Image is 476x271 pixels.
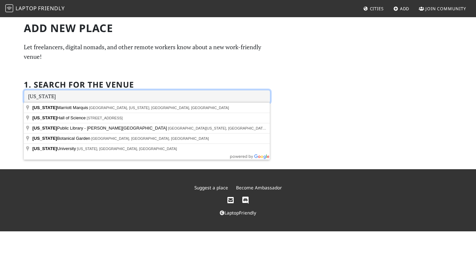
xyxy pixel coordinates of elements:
h2: 1. Search for the venue [24,80,134,90]
span: Join Community [425,6,466,12]
a: Add [391,3,412,15]
span: Marriott Marquis [32,105,89,110]
a: Become Ambassador [236,184,282,191]
a: Suggest a place [194,184,228,191]
span: [US_STATE] [32,105,57,110]
span: Cities [370,6,384,12]
span: [GEOGRAPHIC_DATA], [US_STATE], [GEOGRAPHIC_DATA], [GEOGRAPHIC_DATA] [89,106,229,110]
span: [US_STATE] [32,115,57,120]
a: Cities [361,3,386,15]
a: LaptopFriendly LaptopFriendly [5,3,65,15]
span: Friendly [38,5,64,12]
span: [US_STATE] [32,126,57,131]
h1: Add new Place [24,22,270,34]
span: Hall of Science [32,115,87,120]
a: Join Community [416,3,469,15]
input: Enter a location [24,90,270,103]
a: LaptopFriendly [220,210,256,216]
span: Botanical Garden [32,136,91,141]
span: [STREET_ADDRESS] [87,116,123,120]
span: [US_STATE] [32,136,57,141]
p: Let freelancers, digital nomads, and other remote workers know about a new work-friendly venue! [24,42,270,61]
span: University [32,146,77,151]
span: Laptop [16,5,37,12]
span: [US_STATE] [32,146,57,151]
img: LaptopFriendly [5,4,13,12]
span: [US_STATE], [GEOGRAPHIC_DATA], [GEOGRAPHIC_DATA] [77,147,177,151]
span: [GEOGRAPHIC_DATA], [GEOGRAPHIC_DATA], [GEOGRAPHIC_DATA] [91,136,209,140]
span: Public Library - [PERSON_NAME][GEOGRAPHIC_DATA] [32,126,168,131]
span: Add [400,6,410,12]
span: [GEOGRAPHIC_DATA][US_STATE], [GEOGRAPHIC_DATA], [GEOGRAPHIC_DATA] [168,126,306,130]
